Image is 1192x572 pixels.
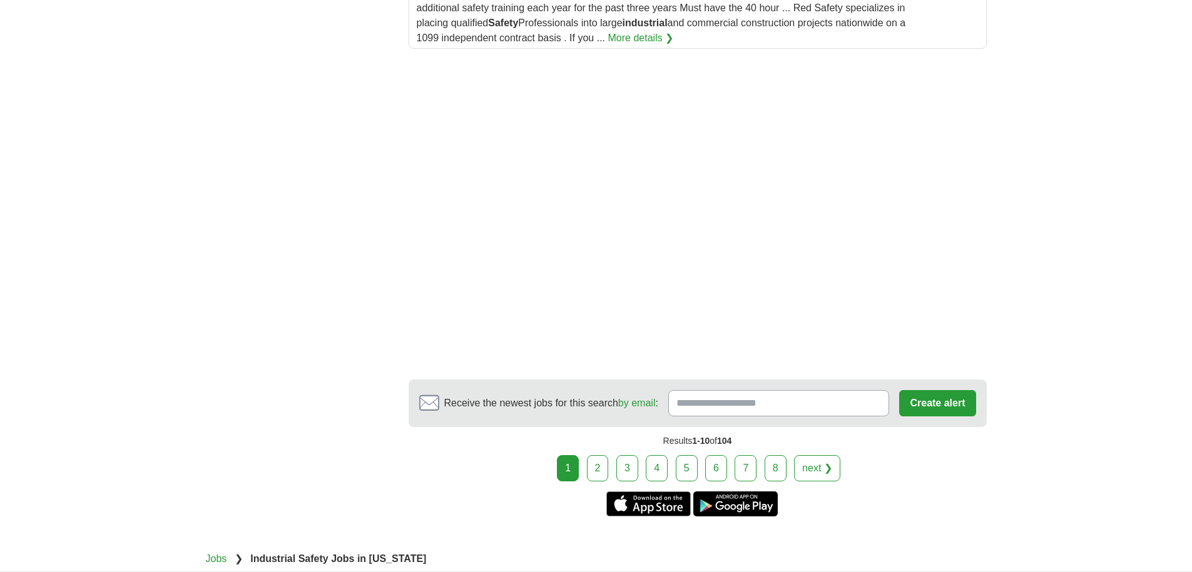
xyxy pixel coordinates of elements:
[692,436,710,446] span: 1-10
[557,455,579,481] div: 1
[206,553,227,564] a: Jobs
[444,396,658,411] span: Receive the newest jobs for this search :
[899,390,976,416] button: Create alert
[646,455,668,481] a: 4
[250,553,426,564] strong: Industrial Safety Jobs in [US_STATE]
[765,455,787,481] a: 8
[794,455,840,481] a: next ❯
[616,455,638,481] a: 3
[235,553,243,564] span: ❯
[693,491,778,516] a: Get the Android app
[587,455,609,481] a: 2
[488,18,518,28] strong: Safety
[606,491,691,516] a: Get the iPhone app
[608,31,673,46] a: More details ❯
[409,59,987,369] iframe: Ads by Google
[717,436,731,446] span: 104
[623,18,668,28] strong: industrial
[735,455,756,481] a: 7
[618,398,656,408] a: by email
[705,455,727,481] a: 6
[676,455,698,481] a: 5
[409,427,987,455] div: Results of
